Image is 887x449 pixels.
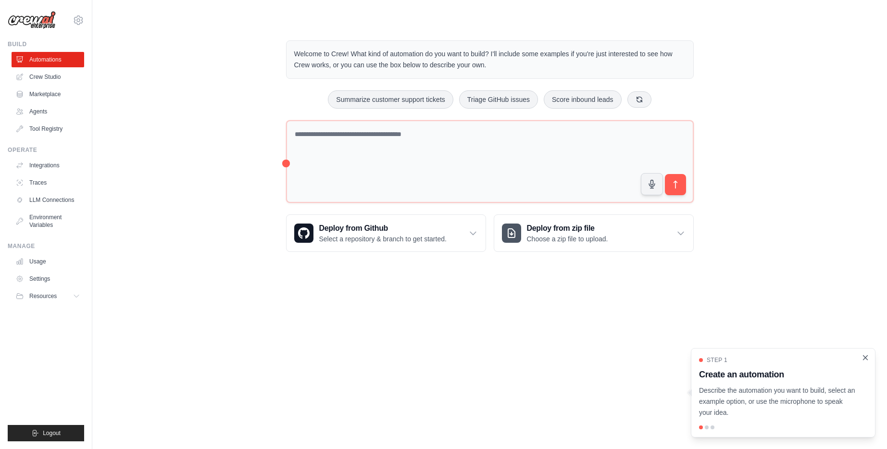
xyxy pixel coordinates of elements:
[8,11,56,29] img: Logo
[8,146,84,154] div: Operate
[12,271,84,287] a: Settings
[8,40,84,48] div: Build
[43,429,61,437] span: Logout
[294,49,686,71] p: Welcome to Crew! What kind of automation do you want to build? I'll include some examples if you'...
[527,223,608,234] h3: Deploy from zip file
[319,223,447,234] h3: Deploy from Github
[12,192,84,208] a: LLM Connections
[699,385,856,418] p: Describe the automation you want to build, select an example option, or use the microphone to spe...
[328,90,453,109] button: Summarize customer support tickets
[12,69,84,85] a: Crew Studio
[707,356,727,364] span: Step 1
[319,234,447,244] p: Select a repository & branch to get started.
[8,242,84,250] div: Manage
[459,90,538,109] button: Triage GitHub issues
[12,121,84,137] a: Tool Registry
[12,87,84,102] a: Marketplace
[29,292,57,300] span: Resources
[544,90,622,109] button: Score inbound leads
[12,52,84,67] a: Automations
[527,234,608,244] p: Choose a zip file to upload.
[12,158,84,173] a: Integrations
[12,104,84,119] a: Agents
[12,254,84,269] a: Usage
[862,354,869,362] button: Close walkthrough
[12,175,84,190] a: Traces
[699,368,856,381] h3: Create an automation
[839,403,887,449] iframe: Chat Widget
[8,425,84,441] button: Logout
[12,210,84,233] a: Environment Variables
[12,288,84,304] button: Resources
